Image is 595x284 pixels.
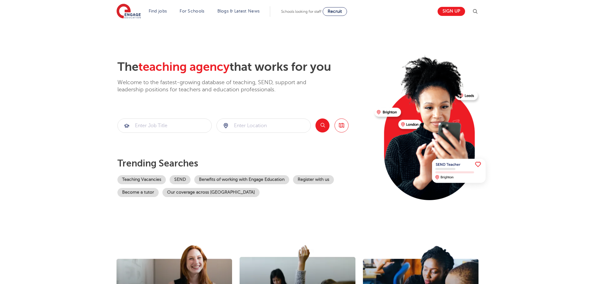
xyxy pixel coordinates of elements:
[117,118,212,133] div: Submit
[217,119,310,132] input: Submit
[117,60,369,74] h2: The that works for you
[170,175,191,184] a: SEND
[315,118,330,132] button: Search
[149,9,167,13] a: Find jobs
[216,118,311,133] div: Submit
[117,175,166,184] a: Teaching Vacancies
[162,188,260,197] a: Our coverage across [GEOGRAPHIC_DATA]
[281,9,321,14] span: Schools looking for staff
[217,9,260,13] a: Blogs & Latest News
[117,158,369,169] p: Trending searches
[438,7,465,16] a: Sign up
[293,175,334,184] a: Register with us
[118,119,211,132] input: Submit
[117,4,141,19] img: Engage Education
[117,79,324,94] p: Welcome to the fastest-growing database of teaching, SEND, support and leadership positions for t...
[138,60,230,74] span: teaching agency
[328,9,342,14] span: Recruit
[323,7,347,16] a: Recruit
[180,9,204,13] a: For Schools
[194,175,289,184] a: Benefits of working with Engage Education
[117,188,159,197] a: Become a tutor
